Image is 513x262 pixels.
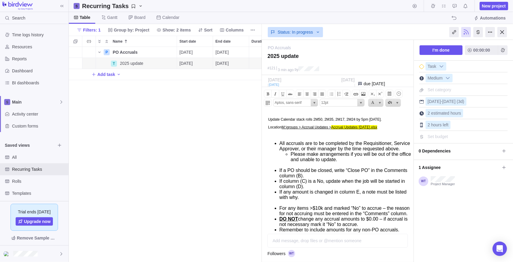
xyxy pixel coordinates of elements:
div: End date [213,58,249,69]
input: Font Name [273,99,311,106]
a: Insert unordered list [328,90,335,98]
span: (3d) [457,99,464,104]
div: Name [110,36,177,47]
span: Remove Sample Data [17,234,58,242]
div: T [111,61,117,67]
span: [DATE] [179,60,193,66]
span: Columns [217,26,246,34]
span: Add task [97,71,115,77]
a: Center text [303,90,311,98]
span: select [359,101,363,105]
span: Search [12,15,25,21]
span: 3 min ago [278,68,294,72]
a: Create table [264,99,272,107]
span: [DATE] [215,60,229,66]
span: Remove Sample Data [5,233,64,243]
a: Upgrade now [16,217,53,226]
span: Project Manager [431,182,455,186]
span: Start timer [411,2,419,10]
span: 0 Dependencies [419,146,500,156]
span: Reports [12,56,66,62]
span: End date [215,38,231,44]
span: Rolls [12,178,66,184]
input: Font Size [320,99,357,106]
span: Automations [480,15,506,21]
span: Automations [472,14,508,22]
div: Billing [473,27,483,37]
div: More actions [485,27,495,37]
span: [DATE] [341,77,355,82]
span: I'm done [420,45,463,55]
span: Calendar [162,14,179,20]
a: Superscript [376,90,384,98]
div: P [104,49,110,55]
span: Time logs history [12,32,66,38]
div: PO Accruals [110,47,177,58]
a: Insert hyperlink [352,90,360,98]
div: Name [96,47,177,58]
span: Add time entry [498,45,508,55]
span: BI dashboards [12,80,66,86]
span: Filters: 1 [83,27,100,33]
span: Main [12,99,59,105]
img: logo [2,2,33,10]
span: [DATE] [268,77,281,82]
span: PO Accruals [113,49,138,55]
span: Templates [12,190,66,196]
span: Sort [204,27,212,33]
a: Insert ordered list [335,90,343,98]
span: Custom forms [12,123,66,129]
span: - [441,99,442,104]
span: [DATE] [215,49,229,55]
a: Insert time [395,90,403,98]
a: Align text left [296,90,304,98]
div: Open Intercom Messenger [493,242,507,256]
a: Italic [271,90,279,98]
div: Trouble indication [82,47,96,58]
span: Table [80,14,90,20]
span: Group by: Project [105,26,152,34]
a: My assignments [440,5,448,9]
a: PO Accruals [268,45,291,51]
div: Unfollow [461,27,471,37]
span: Notifications [461,2,470,10]
span: Approval requests [450,2,459,10]
span: due [DATE] [364,81,385,86]
span: Columns [226,27,244,33]
span: 2 hours left [428,122,448,127]
h2: Recurring Tasks [82,2,129,10]
div: Trouble indication [82,58,96,69]
span: 2025 update [120,60,143,66]
a: Insert date [386,90,393,98]
span: Dashboard [12,68,66,74]
a: Justify [318,90,326,98]
span: Recurring Tasks [80,2,145,10]
span: Group by: Project [114,27,149,33]
span: New project [482,3,506,9]
span: My assignments [440,2,448,10]
b: PO not listed [41,143,71,148]
span: Selection mode [71,37,80,46]
span: Start date [179,38,196,44]
iframe: Editable area. Press F10 for toolbar. [262,112,412,262]
span: Upgrade now [24,218,51,224]
div: Copy link [449,27,459,37]
div: Wyatt Trostle [4,250,11,257]
span: Current selected color is [385,99,401,107]
span: Set category [428,87,451,92]
span: Board [134,14,145,20]
div: This is a milestone [419,64,424,69]
a: Approval requests [450,5,459,9]
span: Sort [196,26,215,34]
div: Start date [177,47,213,58]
